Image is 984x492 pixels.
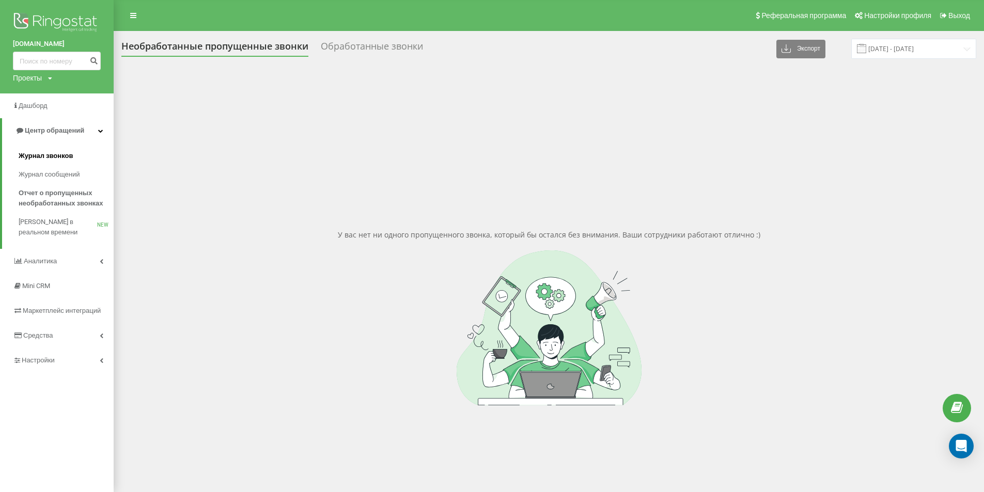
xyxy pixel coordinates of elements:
div: Open Intercom Messenger [949,434,974,458]
span: Аналитика [24,257,57,265]
span: Настройки профиля [864,11,931,20]
span: Журнал сообщений [19,169,80,180]
span: Маркетплейс интеграций [23,307,101,314]
a: Отчет о пропущенных необработанных звонках [19,184,114,213]
span: Средства [23,331,53,339]
span: Выход [948,11,970,20]
button: Экспорт [776,40,825,58]
span: Реферальная программа [761,11,846,20]
input: Поиск по номеру [13,52,101,70]
span: Дашборд [19,102,48,109]
div: Проекты [13,73,42,83]
span: Mini CRM [22,282,50,290]
a: Журнал сообщений [19,165,114,184]
a: [PERSON_NAME] в реальном времениNEW [19,213,114,242]
a: Центр обращений [2,118,114,143]
img: Ringostat logo [13,10,101,36]
div: Обработанные звонки [321,41,423,57]
div: Необработанные пропущенные звонки [121,41,308,57]
span: Центр обращений [25,126,84,134]
span: Отчет о пропущенных необработанных звонках [19,188,108,209]
span: Журнал звонков [19,151,73,161]
a: Журнал звонков [19,147,114,165]
a: [DOMAIN_NAME] [13,39,101,49]
span: [PERSON_NAME] в реальном времени [19,217,97,237]
span: Настройки [22,356,55,364]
